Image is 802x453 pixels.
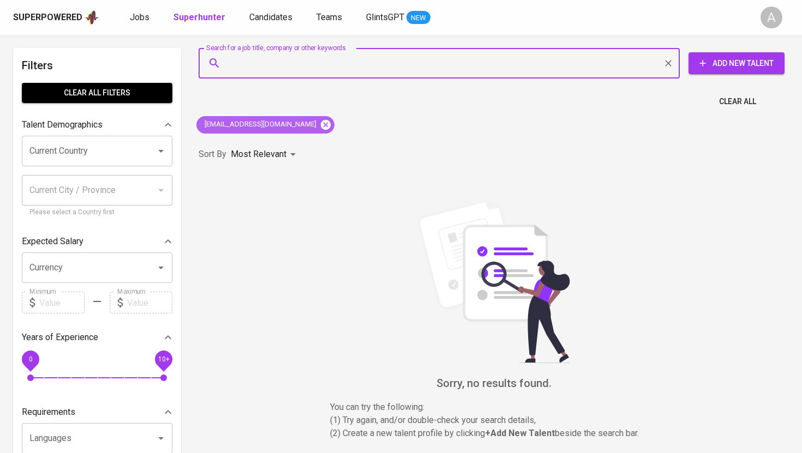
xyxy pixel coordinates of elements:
button: Clear All [715,92,761,112]
p: (2) Create a new talent profile by clicking beside the search bar. [330,427,657,440]
div: Talent Demographics [22,114,172,136]
b: Superhunter [173,12,225,22]
p: (1) Try again, and/or double-check your search details, [330,414,657,427]
div: Years of Experience [22,327,172,348]
button: Clear [661,56,676,71]
span: 0 [28,355,32,363]
p: Sort By [199,148,226,161]
span: GlintsGPT [366,12,404,22]
input: Value [127,292,172,313]
button: Open [153,143,169,159]
h6: Sorry, no results found. [199,375,789,392]
input: Value [39,292,85,313]
a: GlintsGPT NEW [366,11,430,25]
p: Most Relevant [231,148,286,161]
div: Superpowered [13,11,82,24]
span: [EMAIL_ADDRESS][DOMAIN_NAME] [196,119,323,130]
button: Open [153,431,169,446]
a: Superhunter [173,11,228,25]
div: [EMAIL_ADDRESS][DOMAIN_NAME] [196,116,334,134]
span: Candidates [249,12,292,22]
span: Clear All [719,95,756,108]
a: Jobs [130,11,152,25]
img: file_searching.svg [412,200,576,363]
p: Requirements [22,406,75,419]
span: Teams [316,12,342,22]
div: Expected Salary [22,231,172,252]
a: Candidates [249,11,295,25]
a: Superpoweredapp logo [13,9,99,26]
a: Teams [316,11,344,25]
p: Please select a Country first [29,207,165,218]
button: Clear All filters [22,83,172,103]
p: Talent Demographics [22,118,103,131]
span: NEW [406,13,430,23]
button: Add New Talent [689,52,785,74]
b: + Add New Talent [485,428,555,438]
div: Most Relevant [231,144,300,165]
span: Jobs [130,12,149,22]
div: A [761,7,782,28]
div: Requirements [22,401,172,423]
p: You can try the following : [330,401,657,414]
h6: Filters [22,57,172,74]
span: 10+ [158,355,169,363]
button: Open [153,260,169,275]
span: Add New Talent [697,57,776,70]
p: Years of Experience [22,331,98,344]
span: Clear All filters [31,86,164,100]
p: Expected Salary [22,235,83,248]
img: app logo [85,9,99,26]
